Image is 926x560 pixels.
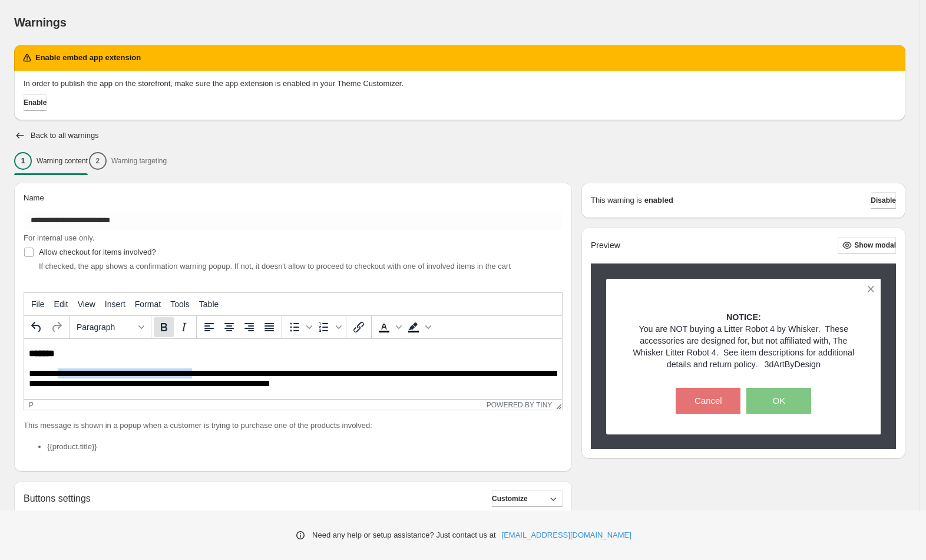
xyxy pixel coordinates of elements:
button: Customize [492,490,563,507]
span: Format [135,299,161,309]
span: If checked, the app shows a confirmation warning popup. If not, it doesn't allow to proceed to ch... [39,262,511,271]
div: Background color [404,317,433,337]
strong: enabled [644,195,673,206]
span: Warnings [14,16,67,29]
span: View [78,299,95,309]
button: OK [746,388,811,414]
button: Cancel [676,388,740,414]
span: Allow checkout for items involved? [39,248,156,256]
h2: Buttons settings [24,493,91,504]
button: Italic [174,317,194,337]
div: Resize [552,400,562,410]
a: Powered by Tiny [487,401,553,409]
p: This message is shown in a popup when a customer is trying to purchase one of the products involved: [24,420,563,431]
li: {{product.title}} [47,441,563,453]
span: Edit [54,299,68,309]
strong: NOTICE: [726,312,761,322]
span: Paragraph [77,322,134,332]
p: You are NOT buying a Litter Robot 4 by Whisker. These accessories are designed for, but not affil... [627,323,861,370]
span: Enable [24,98,47,107]
span: Table [199,299,219,309]
button: Align center [219,317,239,337]
span: Show modal [854,241,896,250]
button: Enable [24,94,47,111]
p: This warning is [591,195,642,206]
iframe: Rich Text Area [24,339,562,399]
button: Redo [47,317,67,337]
button: 1Warning content [14,149,88,173]
a: [EMAIL_ADDRESS][DOMAIN_NAME] [502,529,631,541]
button: Align right [239,317,259,337]
button: Justify [259,317,279,337]
button: Bold [154,317,174,337]
button: Show modal [838,237,896,253]
div: Text color [374,317,404,337]
span: Tools [170,299,190,309]
h2: Preview [591,241,620,251]
h2: Enable embed app extension [35,52,141,64]
button: Align left [199,317,219,337]
span: Disable [871,196,896,205]
p: In order to publish the app on the storefront, make sure the app extension is enabled in your The... [24,78,896,90]
button: Undo [27,317,47,337]
span: Insert [105,299,125,309]
div: p [29,401,34,409]
div: 1 [14,152,32,170]
div: Numbered list [314,317,343,337]
button: Formats [72,317,148,337]
button: Disable [871,192,896,209]
p: Warning content [37,156,88,166]
h2: Back to all warnings [31,131,99,140]
span: Name [24,193,44,202]
span: For internal use only. [24,233,94,242]
span: File [31,299,45,309]
button: Insert/edit link [349,317,369,337]
span: Customize [492,494,528,503]
div: Bullet list [285,317,314,337]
